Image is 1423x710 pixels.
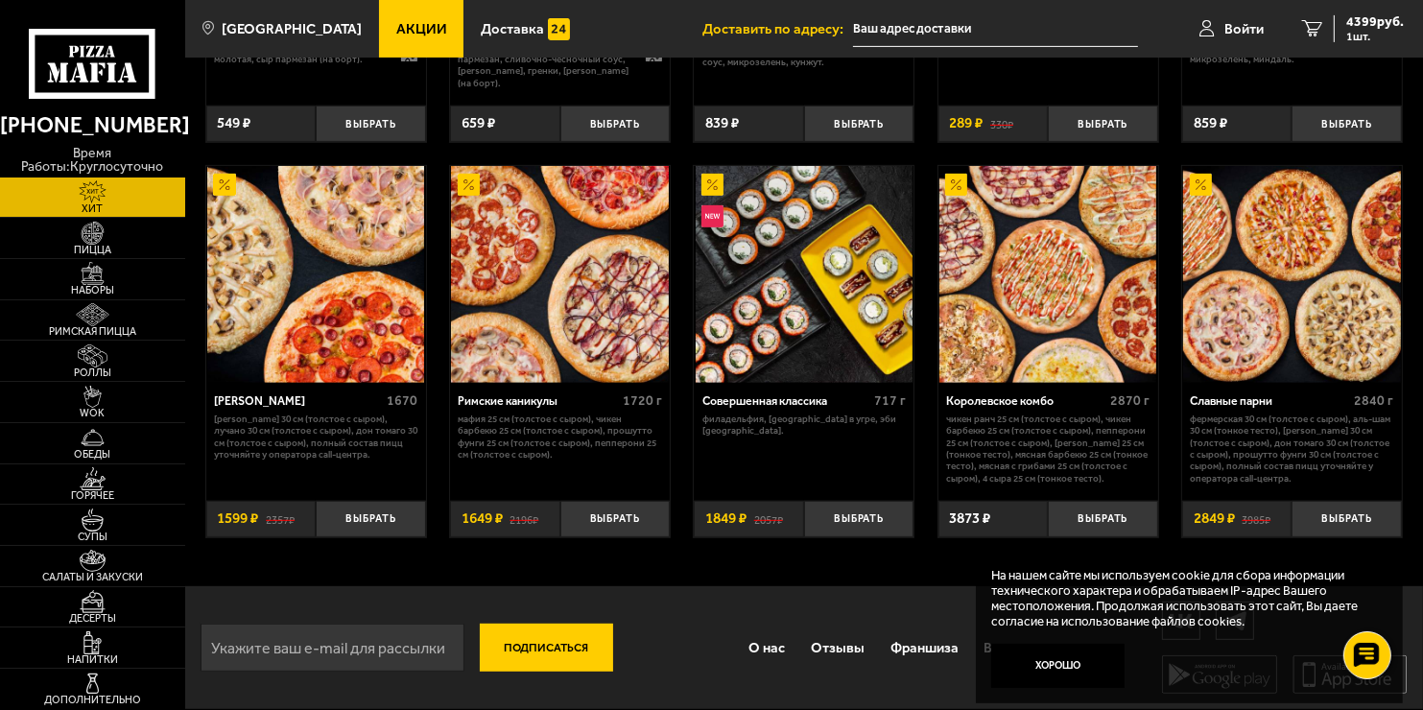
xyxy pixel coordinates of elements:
[874,392,906,409] span: 717 г
[1190,414,1393,485] p: Фермерская 30 см (толстое с сыром), Аль-Шам 30 см (тонкое тесто), [PERSON_NAME] 30 см (толстое с ...
[702,394,869,409] div: Совершенная классика
[222,22,362,36] span: [GEOGRAPHIC_DATA]
[949,116,983,130] span: 289 ₽
[623,392,662,409] span: 1720 г
[991,568,1377,629] p: На нашем сайте мы используем cookie для сбора информации технического характера и обрабатываем IP...
[701,205,723,227] img: Новинка
[217,511,258,526] span: 1599 ₽
[853,12,1138,47] input: Ваш адрес доставки
[387,392,417,409] span: 1670
[696,166,913,383] img: Совершенная классика
[1048,106,1158,142] button: Выбрать
[451,166,668,383] img: Римские каникулы
[804,501,914,537] button: Выбрать
[949,511,990,526] span: 3873 ₽
[548,18,570,40] img: 15daf4d41897b9f0e9f617042186c801.svg
[804,106,914,142] button: Выбрать
[1110,392,1150,409] span: 2870 г
[1183,166,1400,383] img: Славные парни
[1292,501,1402,537] button: Выбрать
[458,414,661,461] p: Мафия 25 см (толстое с сыром), Чикен Барбекю 25 см (толстое с сыром), Прошутто Фунги 25 см (толст...
[206,166,426,383] a: АкционныйХет Трик
[946,414,1150,485] p: Чикен Ранч 25 см (толстое с сыром), Чикен Барбекю 25 см (толстое с сыром), Пепперони 25 см (толст...
[1224,22,1264,36] span: Войти
[213,174,235,196] img: Акционный
[316,501,426,537] button: Выбрать
[458,394,617,409] div: Римские каникулы
[1346,31,1404,42] span: 1 шт.
[798,624,878,672] a: Отзывы
[266,511,295,526] s: 2357 ₽
[694,166,913,383] a: АкционныйНовинкаСовершенная классика
[480,624,613,672] button: Подписаться
[316,106,426,142] button: Выбрать
[462,511,503,526] span: 1649 ₽
[990,116,1013,130] s: 330 ₽
[396,22,447,36] span: Акции
[939,166,1156,383] img: Королевское комбо
[705,511,747,526] span: 1849 ₽
[971,624,1058,672] a: Вакансии
[702,414,906,438] p: Филадельфия, [GEOGRAPHIC_DATA] в угре, Эби [GEOGRAPHIC_DATA].
[1190,174,1212,196] img: Акционный
[705,116,739,130] span: 839 ₽
[1194,116,1227,130] span: 859 ₽
[1292,106,1402,142] button: Выбрать
[1182,166,1402,383] a: АкционныйСлавные парни
[201,624,464,672] input: Укажите ваш e-mail для рассылки
[214,414,417,461] p: [PERSON_NAME] 30 см (толстое с сыром), Лучано 30 см (толстое с сыром), Дон Томаго 30 см (толстое ...
[214,394,382,409] div: [PERSON_NAME]
[1242,511,1270,526] s: 3985 ₽
[1346,15,1404,29] span: 4399 руб.
[938,166,1158,383] a: АкционныйКоролевское комбо
[1190,394,1349,409] div: Славные парни
[458,174,480,196] img: Акционный
[946,394,1105,409] div: Королевское комбо
[462,116,495,130] span: 659 ₽
[458,30,629,89] p: цыпленок, [PERSON_NAME], [PERSON_NAME], [PERSON_NAME], пармезан, сливочно-чесночный соус, [PERSON...
[207,166,424,383] img: Хет Трик
[991,644,1125,688] button: Хорошо
[754,511,783,526] s: 2057 ₽
[481,22,544,36] span: Доставка
[945,174,967,196] img: Акционный
[450,166,670,383] a: АкционныйРимские каникулы
[1355,392,1394,409] span: 2840 г
[736,624,798,672] a: О нас
[560,501,671,537] button: Выбрать
[702,22,853,36] span: Доставить по адресу:
[510,511,538,526] s: 2196 ₽
[1048,501,1158,537] button: Выбрать
[217,116,250,130] span: 549 ₽
[701,174,723,196] img: Акционный
[877,624,971,672] a: Франшиза
[560,106,671,142] button: Выбрать
[1194,511,1235,526] span: 2849 ₽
